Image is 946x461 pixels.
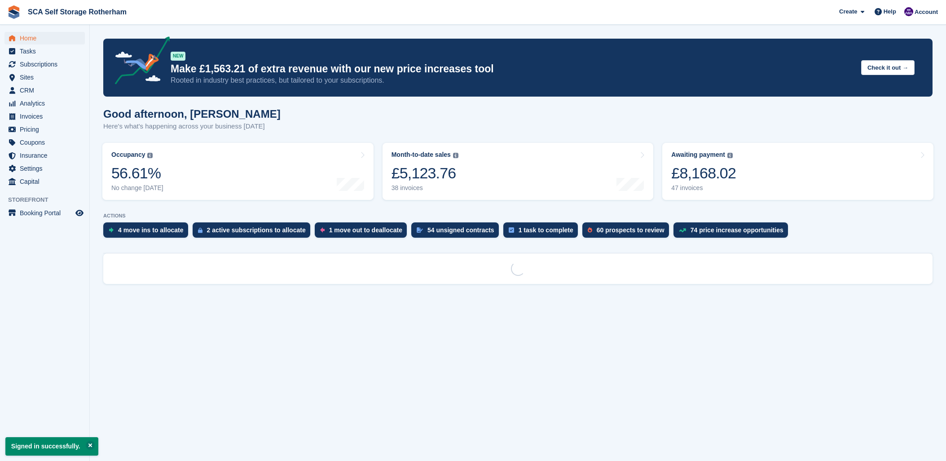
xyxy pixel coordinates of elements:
a: menu [4,207,85,219]
a: menu [4,162,85,175]
div: 1 move out to deallocate [329,226,402,234]
div: 1 task to complete [519,226,573,234]
span: Home [20,32,74,44]
p: Signed in successfully. [5,437,98,456]
span: CRM [20,84,74,97]
img: active_subscription_to_allocate_icon-d502201f5373d7db506a760aba3b589e785aa758c864c3986d89f69b8ff3... [198,227,202,233]
div: 38 invoices [392,184,458,192]
div: 2 active subscriptions to allocate [207,226,306,234]
img: icon-info-grey-7440780725fd019a000dd9b08b2336e03edf1995a4989e88bcd33f0948082b44.svg [727,153,733,158]
a: SCA Self Storage Rotherham [24,4,130,19]
img: stora-icon-8386f47178a22dfd0bd8f6a31ec36ba5ce8667c1dd55bd0f319d3a0aa187defe.svg [7,5,21,19]
img: icon-info-grey-7440780725fd019a000dd9b08b2336e03edf1995a4989e88bcd33f0948082b44.svg [453,153,458,158]
div: Month-to-date sales [392,151,451,159]
a: 2 active subscriptions to allocate [193,222,315,242]
span: Analytics [20,97,74,110]
a: menu [4,58,85,71]
img: task-75834270c22a3079a89374b754ae025e5fb1db73e45f91037f5363f120a921f8.svg [509,227,514,233]
img: price_increase_opportunities-93ffe204e8149a01c8c9dc8f82e8f89637d9d84a8eef4429ea346261dce0b2c0.svg [679,228,686,232]
span: Tasks [20,45,74,58]
div: 54 unsigned contracts [427,226,494,234]
h1: Good afternoon, [PERSON_NAME] [103,108,281,120]
span: Create [839,7,857,16]
img: prospect-51fa495bee0391a8d652442698ab0144808aea92771e9ea1ae160a38d050c398.svg [588,227,592,233]
a: Awaiting payment £8,168.02 47 invoices [662,143,933,200]
span: Settings [20,162,74,175]
div: No change [DATE] [111,184,163,192]
span: Booking Portal [20,207,74,219]
div: Occupancy [111,151,145,159]
a: Preview store [74,208,85,218]
div: NEW [171,52,185,61]
img: icon-info-grey-7440780725fd019a000dd9b08b2336e03edf1995a4989e88bcd33f0948082b44.svg [147,153,153,158]
div: Awaiting payment [671,151,725,159]
a: menu [4,45,85,58]
a: 54 unsigned contracts [411,222,503,242]
span: Help [884,7,896,16]
span: Capital [20,175,74,188]
p: ACTIONS [103,213,933,219]
a: menu [4,123,85,136]
div: £5,123.76 [392,164,458,182]
span: Sites [20,71,74,84]
a: 60 prospects to review [582,222,673,242]
a: menu [4,149,85,162]
a: 1 task to complete [503,222,582,242]
img: move_ins_to_allocate_icon-fdf77a2bb77ea45bf5b3d319d69a93e2d87916cf1d5bf7949dd705db3b84f3ca.svg [109,227,114,233]
p: Rooted in industry best practices, but tailored to your subscriptions. [171,75,854,85]
a: menu [4,136,85,149]
a: 4 move ins to allocate [103,222,193,242]
a: Month-to-date sales £5,123.76 38 invoices [383,143,654,200]
div: 60 prospects to review [597,226,664,234]
p: Here's what's happening across your business [DATE] [103,121,281,132]
div: 4 move ins to allocate [118,226,184,234]
div: 74 price increase opportunities [691,226,783,234]
span: Account [915,8,938,17]
a: menu [4,84,85,97]
button: Check it out → [861,60,915,75]
p: Make £1,563.21 of extra revenue with our new price increases tool [171,62,854,75]
a: 74 price increase opportunities [673,222,792,242]
img: price-adjustments-announcement-icon-8257ccfd72463d97f412b2fc003d46551f7dbcb40ab6d574587a9cd5c0d94... [107,36,170,88]
a: Occupancy 56.61% No change [DATE] [102,143,374,200]
div: £8,168.02 [671,164,736,182]
a: menu [4,97,85,110]
a: menu [4,175,85,188]
a: 1 move out to deallocate [315,222,411,242]
a: menu [4,71,85,84]
a: menu [4,32,85,44]
a: menu [4,110,85,123]
span: Coupons [20,136,74,149]
span: Pricing [20,123,74,136]
span: Insurance [20,149,74,162]
img: contract_signature_icon-13c848040528278c33f63329250d36e43548de30e8caae1d1a13099fd9432cc5.svg [417,227,423,233]
span: Storefront [8,195,89,204]
div: 56.61% [111,164,163,182]
span: Invoices [20,110,74,123]
span: Subscriptions [20,58,74,71]
div: 47 invoices [671,184,736,192]
img: Kelly Neesham [904,7,913,16]
img: move_outs_to_deallocate_icon-f764333ba52eb49d3ac5e1228854f67142a1ed5810a6f6cc68b1a99e826820c5.svg [320,227,325,233]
